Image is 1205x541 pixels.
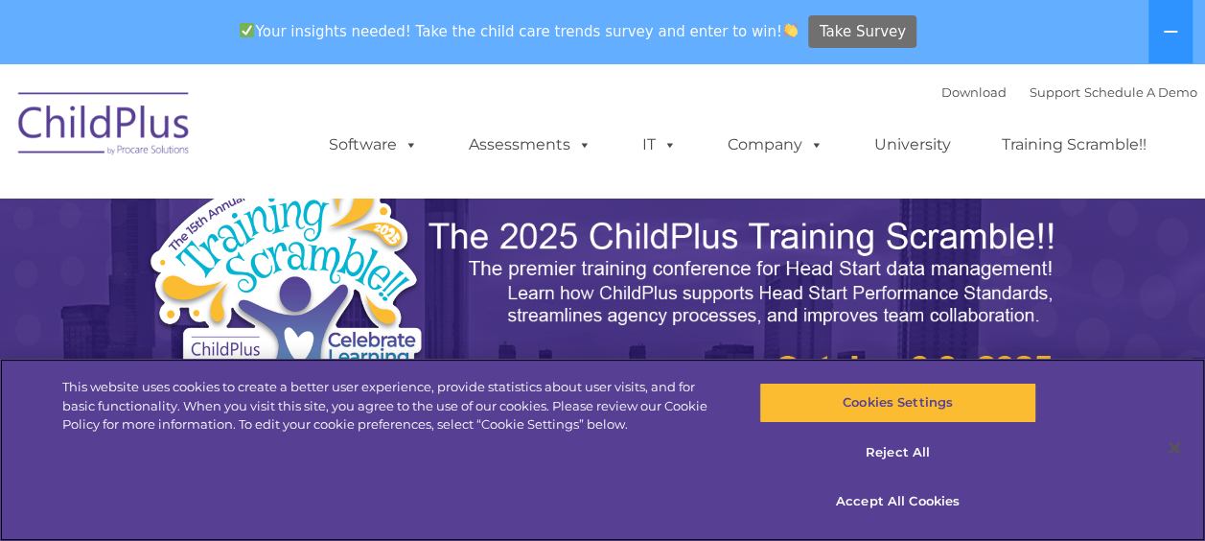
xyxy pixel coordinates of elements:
[759,383,1036,423] button: Cookies Settings
[820,15,906,49] span: Take Survey
[9,79,200,175] img: ChildPlus by Procare Solutions
[808,15,916,49] a: Take Survey
[759,482,1036,522] button: Accept All Cookies
[266,205,348,220] span: Phone number
[623,126,696,164] a: IT
[1030,84,1080,100] a: Support
[783,23,798,37] img: 👏
[1084,84,1197,100] a: Schedule A Demo
[855,126,970,164] a: University
[983,126,1166,164] a: Training Scramble!!
[240,23,254,37] img: ✅
[310,126,437,164] a: Software
[62,378,723,435] div: This website uses cookies to create a better user experience, provide statistics about user visit...
[708,126,843,164] a: Company
[266,127,325,141] span: Last name
[450,126,611,164] a: Assessments
[941,84,1197,100] font: |
[941,84,1007,100] a: Download
[1153,427,1195,469] button: Close
[232,12,806,50] span: Your insights needed! Take the child care trends survey and enter to win!
[759,433,1036,473] button: Reject All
